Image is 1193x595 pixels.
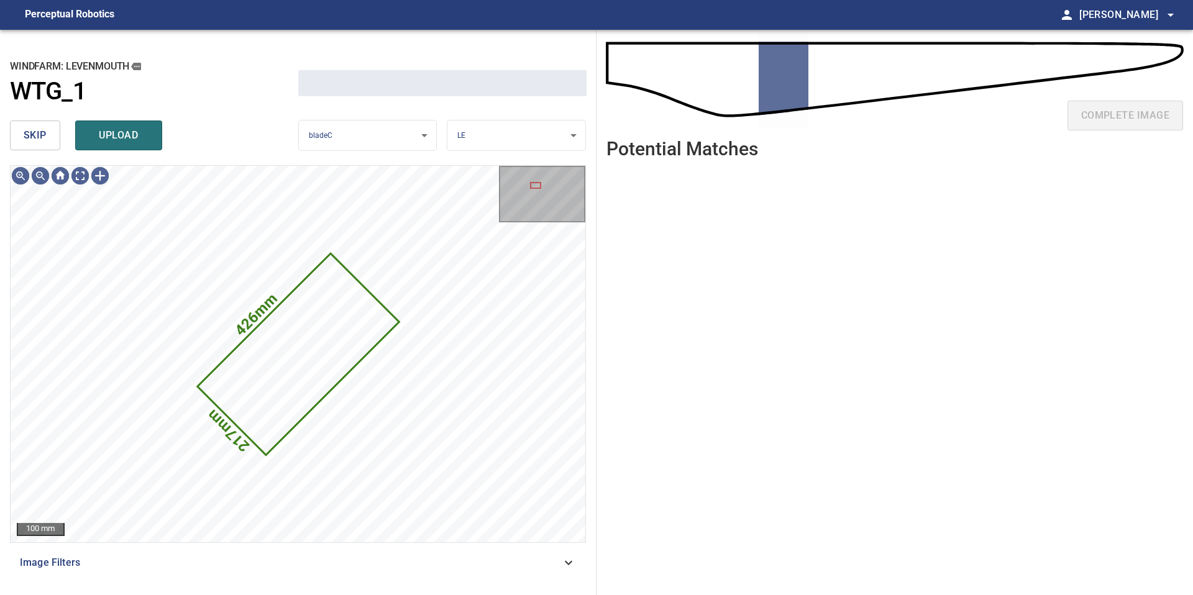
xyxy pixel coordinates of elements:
[231,290,280,339] text: 426mm
[89,127,149,144] span: upload
[129,60,143,73] button: copy message details
[1163,7,1178,22] span: arrow_drop_down
[203,406,252,455] text: 217mm
[70,166,90,186] img: Toggle full page
[24,127,47,144] span: skip
[1074,2,1178,27] button: [PERSON_NAME]
[10,548,586,578] div: Image Filters
[90,166,110,186] img: Toggle selection
[75,120,162,150] button: upload
[606,139,758,159] h2: Potential Matches
[309,131,333,140] span: bladeC
[10,120,60,150] button: skip
[20,555,561,570] span: Image Filters
[10,77,298,106] a: WTG_1
[447,120,585,152] div: LE
[11,166,30,186] img: Zoom in
[10,77,86,106] h1: WTG_1
[1079,6,1178,24] span: [PERSON_NAME]
[1059,7,1074,22] span: person
[299,120,437,152] div: bladeC
[10,60,298,73] h2: windfarm: Levenmouth
[50,166,70,186] img: Go home
[30,166,50,186] img: Zoom out
[25,5,114,25] figcaption: Perceptual Robotics
[457,131,465,140] span: LE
